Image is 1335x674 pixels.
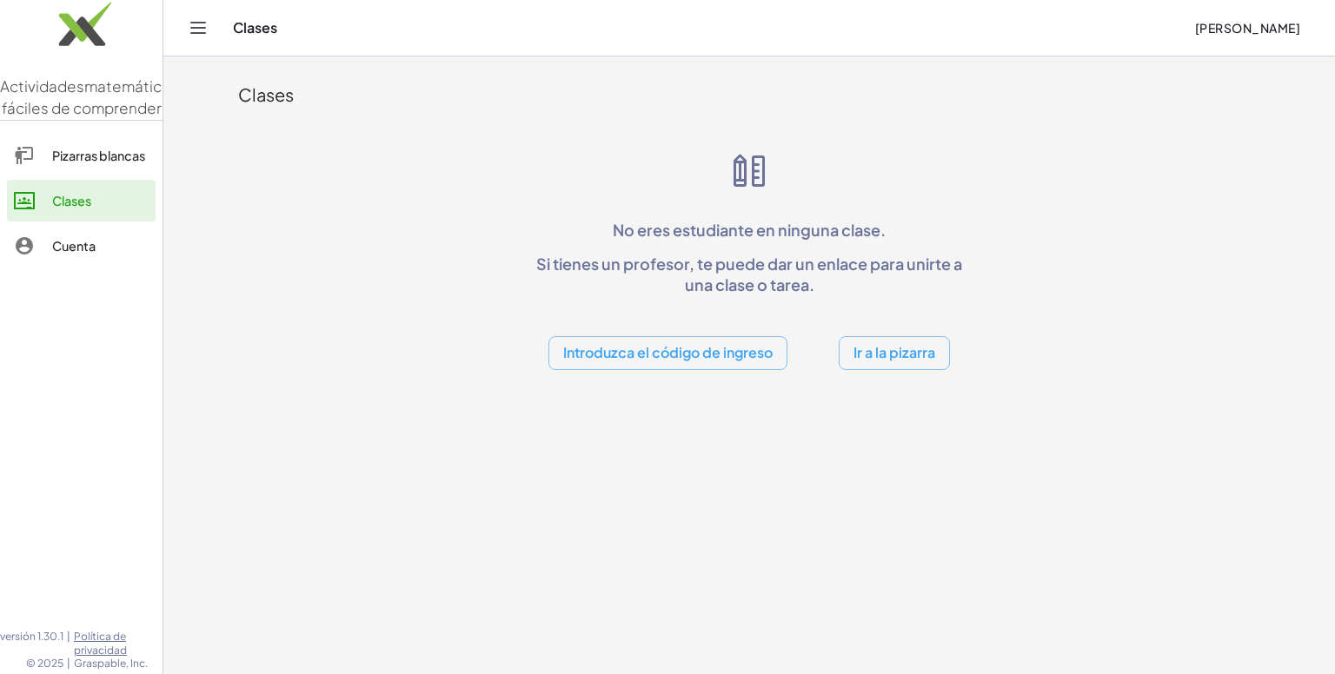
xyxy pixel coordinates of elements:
font: Pizarras blancas [52,148,145,163]
font: | [67,630,70,643]
font: Clases [238,83,294,105]
font: No eres estudiante en ninguna clase. [613,220,886,240]
font: [PERSON_NAME] [1195,20,1300,36]
a: Política de privacidad [74,630,163,657]
font: matemáticas fáciles de comprender [2,76,179,118]
font: Cuenta [52,238,96,254]
a: Clases [7,180,156,221]
font: Política de privacidad [74,630,127,657]
font: Ir a la pizarra [853,343,935,361]
font: Graspable, Inc. [74,657,148,670]
button: [PERSON_NAME] [1180,12,1314,43]
button: Ir a la pizarra [839,336,950,370]
font: Introduzca el código de ingreso [563,343,773,361]
button: Introduzca el código de ingreso [548,336,787,370]
font: | [67,657,70,670]
font: © 2025 [26,657,63,670]
font: Clases [52,193,91,208]
a: Cuenta [7,225,156,267]
a: Pizarras blancas [7,135,156,176]
font: Si tienes un profesor, te puede dar un enlace para unirte a una clase o tarea. [536,254,962,294]
button: Cambiar navegación [184,14,212,42]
